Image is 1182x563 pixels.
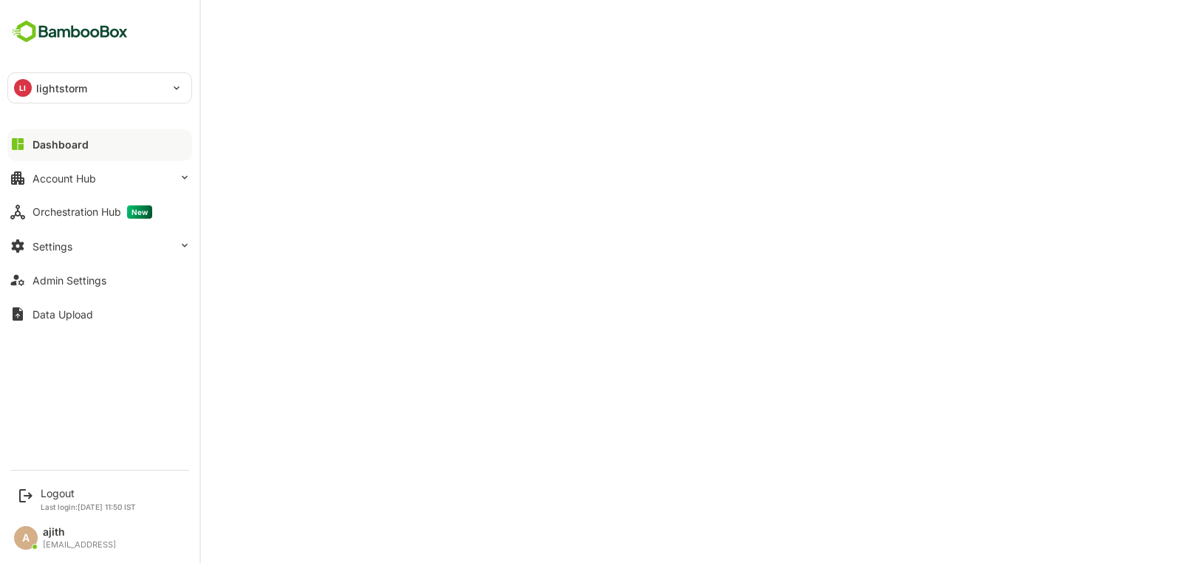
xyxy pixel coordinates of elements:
span: New [127,205,152,219]
button: Dashboard [7,129,192,159]
div: LI [14,79,32,97]
div: A [14,526,38,550]
div: Settings [33,240,72,253]
div: Orchestration Hub [33,205,152,219]
div: Admin Settings [33,274,106,287]
div: Data Upload [33,308,93,321]
button: Admin Settings [7,265,192,295]
div: LIlightstorm [8,73,191,103]
button: Data Upload [7,299,192,329]
div: Account Hub [33,172,96,185]
button: Settings [7,231,192,261]
button: Account Hub [7,163,192,193]
div: Logout [41,487,136,499]
div: Dashboard [33,138,89,151]
div: ajith [43,526,116,539]
div: [EMAIL_ADDRESS] [43,540,116,550]
p: lightstorm [36,81,87,96]
button: Orchestration HubNew [7,197,192,227]
img: BambooboxFullLogoMark.5f36c76dfaba33ec1ec1367b70bb1252.svg [7,18,132,46]
p: Last login: [DATE] 11:50 IST [41,502,136,511]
